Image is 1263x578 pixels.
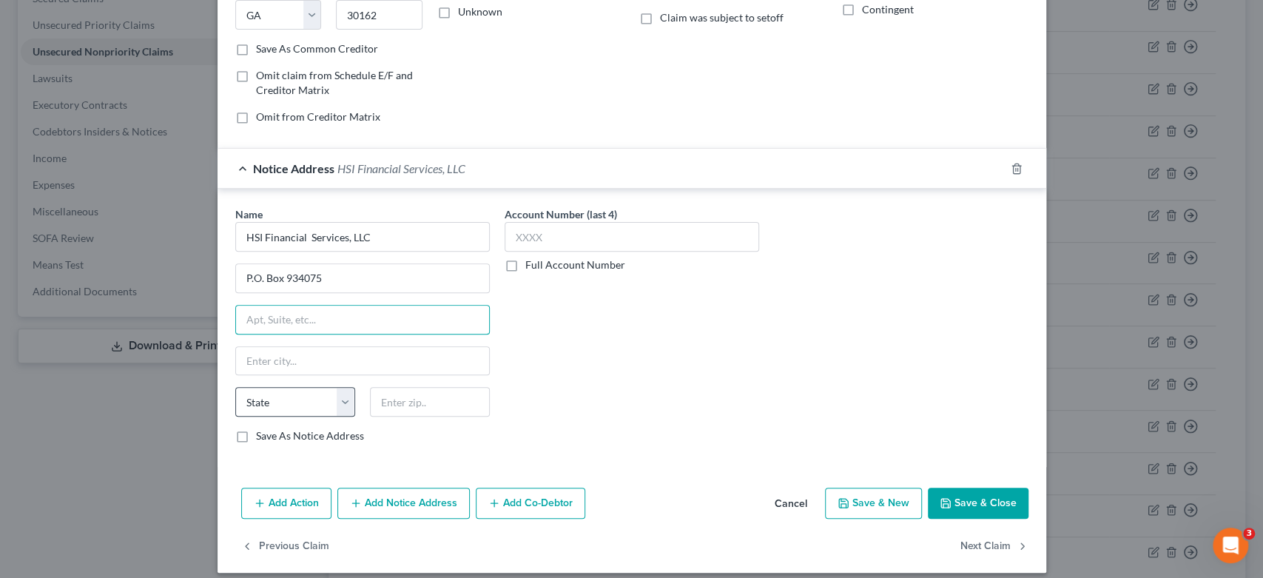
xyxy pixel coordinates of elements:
iframe: Intercom live chat [1213,528,1248,563]
button: Add Notice Address [337,488,470,519]
label: Unknown [458,4,502,19]
button: Save & New [825,488,922,519]
span: 3 [1243,528,1255,540]
input: Apt, Suite, etc... [236,306,489,334]
input: Search by name... [235,222,490,252]
label: Save As Notice Address [256,429,364,443]
button: Save & Close [928,488,1028,519]
span: Omit from Creditor Matrix [256,110,380,123]
span: Contingent [862,3,914,16]
label: Full Account Number [525,258,625,272]
label: Account Number (last 4) [505,206,617,222]
label: Save As Common Creditor [256,41,378,56]
span: Notice Address [253,161,334,175]
span: Name [235,208,263,221]
button: Previous Claim [241,531,329,562]
button: Next Claim [960,531,1028,562]
button: Add Action [241,488,331,519]
input: XXXX [505,222,759,252]
button: Add Co-Debtor [476,488,585,519]
input: Enter city... [236,347,489,375]
input: Enter address... [236,264,489,292]
button: Cancel [763,489,819,519]
span: HSI Financial Services, LLC [337,161,465,175]
input: Enter zip.. [370,387,490,417]
span: Omit claim from Schedule E/F and Creditor Matrix [256,69,413,96]
span: Claim was subject to setoff [660,11,784,24]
